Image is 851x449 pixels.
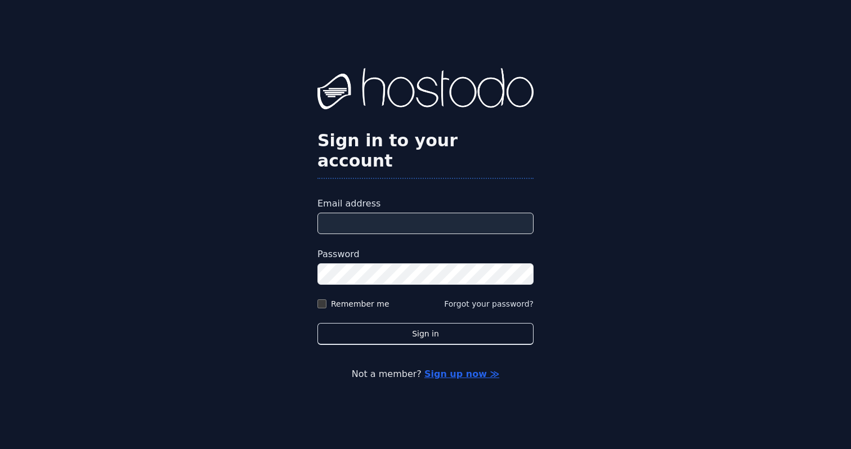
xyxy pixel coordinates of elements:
a: Sign up now ≫ [424,369,499,379]
label: Email address [317,197,534,210]
p: Not a member? [54,367,797,381]
h2: Sign in to your account [317,131,534,171]
label: Remember me [331,298,389,309]
button: Sign in [317,323,534,345]
img: Hostodo [317,68,534,113]
label: Password [317,248,534,261]
button: Forgot your password? [444,298,534,309]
